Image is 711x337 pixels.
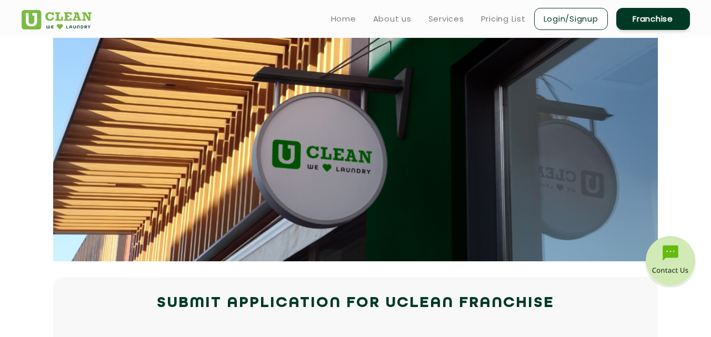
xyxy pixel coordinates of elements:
[644,236,697,289] img: contact-btn
[373,13,412,25] a: About us
[481,13,526,25] a: Pricing List
[331,13,356,25] a: Home
[428,13,464,25] a: Services
[616,8,690,30] a: Franchise
[534,8,608,30] a: Login/Signup
[22,291,690,316] h2: Submit Application for UCLEAN FRANCHISE
[22,10,92,29] img: UClean Laundry and Dry Cleaning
